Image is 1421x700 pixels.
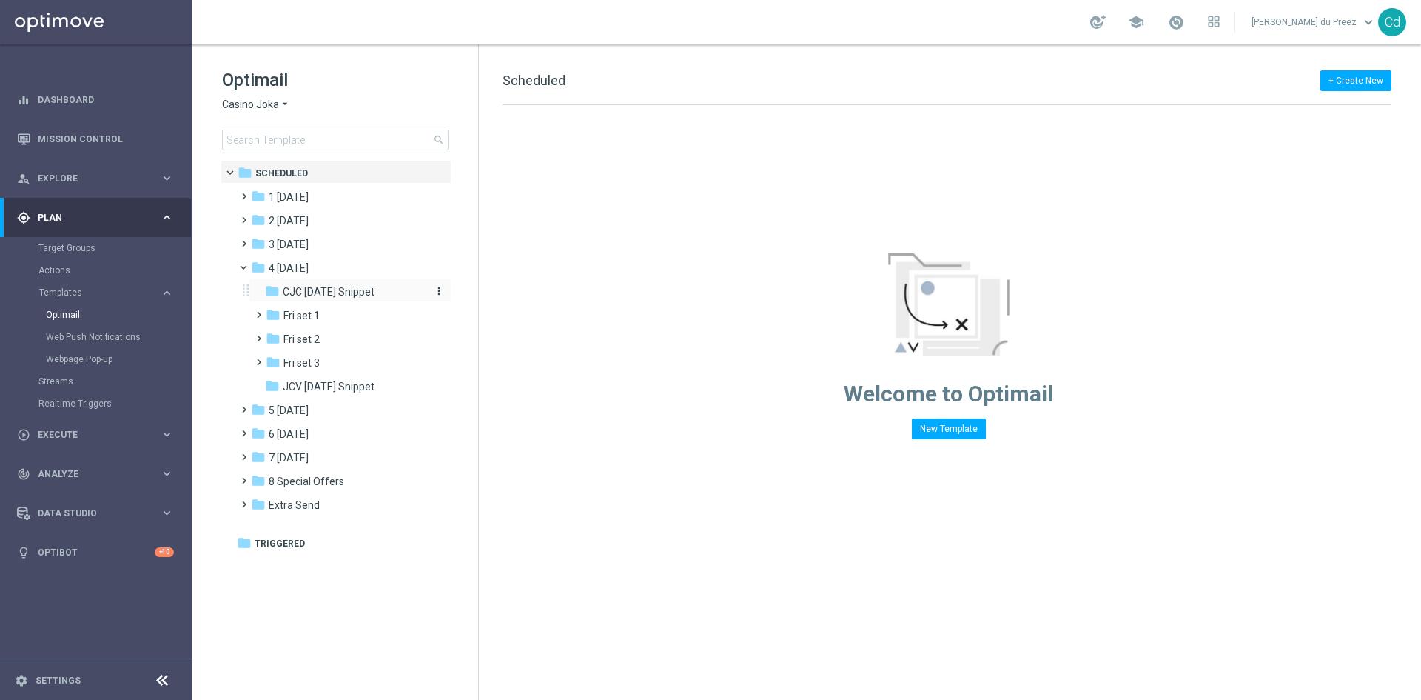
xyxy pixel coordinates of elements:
span: Fri set 3 [283,356,320,370]
a: Streams [38,376,154,387]
span: Scheduled [255,167,308,180]
a: Mission Control [38,119,174,159]
i: folder [265,284,280,299]
div: Optibot [17,533,174,572]
i: play_circle_outline [17,428,30,441]
span: Execute [38,430,160,439]
i: folder [251,189,266,204]
div: Analyze [17,467,160,481]
i: folder [251,497,266,512]
div: Templates [39,288,160,297]
div: Templates [38,281,191,370]
i: folder [266,331,280,346]
i: keyboard_arrow_right [160,427,174,441]
i: keyboard_arrow_right [160,210,174,224]
i: folder [251,426,266,441]
span: school [1128,14,1144,30]
i: folder [238,165,252,180]
div: Streams [38,370,191,393]
span: 7 Monday [269,451,309,464]
i: folder [237,536,252,550]
div: Target Groups [38,237,191,259]
span: Data Studio [38,509,160,518]
button: Mission Control [16,133,175,145]
i: lightbulb [17,546,30,559]
div: Explore [17,172,160,185]
button: more_vert [430,284,445,299]
div: Cd [1378,8,1406,36]
i: person_search [17,172,30,185]
span: 8 Special Offers [269,475,344,488]
span: 3 Thursday [269,238,309,251]
span: search [433,134,445,146]
div: +10 [155,547,174,557]
a: Optibot [38,533,155,572]
button: Data Studio keyboard_arrow_right [16,507,175,519]
i: folder [251,473,266,488]
button: track_changes Analyze keyboard_arrow_right [16,468,175,480]
i: arrow_drop_down [279,98,291,112]
div: Execute [17,428,160,441]
a: Web Push Notifications [46,331,154,343]
span: Fri set 2 [283,333,320,346]
i: keyboard_arrow_right [160,286,174,300]
i: keyboard_arrow_right [160,467,174,481]
span: Triggered [255,537,305,550]
h1: Optimail [222,68,449,92]
i: folder [251,236,266,251]
a: Webpage Pop-up [46,353,154,365]
span: Scheduled [503,73,565,88]
div: play_circle_outline Execute keyboard_arrow_right [16,429,175,441]
div: Optimail [46,304,191,326]
a: Dashboard [38,80,174,119]
a: Settings [36,676,81,685]
i: folder [251,260,266,275]
i: folder [251,213,266,227]
span: Explore [38,174,160,183]
button: Templates keyboard_arrow_right [38,287,175,299]
span: Extra Send [269,499,320,512]
span: 5 Saturday [269,404,309,417]
button: equalizer Dashboard [16,94,175,106]
i: equalizer [17,93,30,107]
div: gps_fixed Plan keyboard_arrow_right [16,212,175,224]
i: track_changes [17,467,30,481]
div: Actions [38,259,191,281]
i: keyboard_arrow_right [160,506,174,520]
a: Target Groups [38,242,154,254]
span: Fri set 1 [283,309,320,322]
button: lightbulb Optibot +10 [16,547,175,559]
div: Mission Control [17,119,174,159]
a: [PERSON_NAME] du Preezkeyboard_arrow_down [1250,11,1378,33]
div: Dashboard [17,80,174,119]
i: gps_fixed [17,211,30,224]
span: Plan [38,213,160,222]
span: Casino Joka [222,98,279,112]
div: Data Studio [17,507,160,520]
button: person_search Explore keyboard_arrow_right [16,173,175,184]
span: Welcome to Optimail [844,381,1053,407]
i: settings [15,674,28,687]
i: folder [266,355,280,370]
button: New Template [912,419,986,439]
i: folder [251,450,266,464]
button: Casino Joka arrow_drop_down [222,98,291,112]
div: Webpage Pop-up [46,348,191,370]
span: Templates [39,288,145,297]
div: Web Push Notifications [46,326,191,348]
button: + Create New [1320,70,1391,91]
i: keyboard_arrow_right [160,171,174,185]
i: folder [266,307,280,322]
a: Realtime Triggers [38,398,154,410]
div: Realtime Triggers [38,393,191,415]
span: 4 Friday [269,261,309,275]
span: CJC Friday Snippet [283,285,374,299]
i: folder [251,402,266,417]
